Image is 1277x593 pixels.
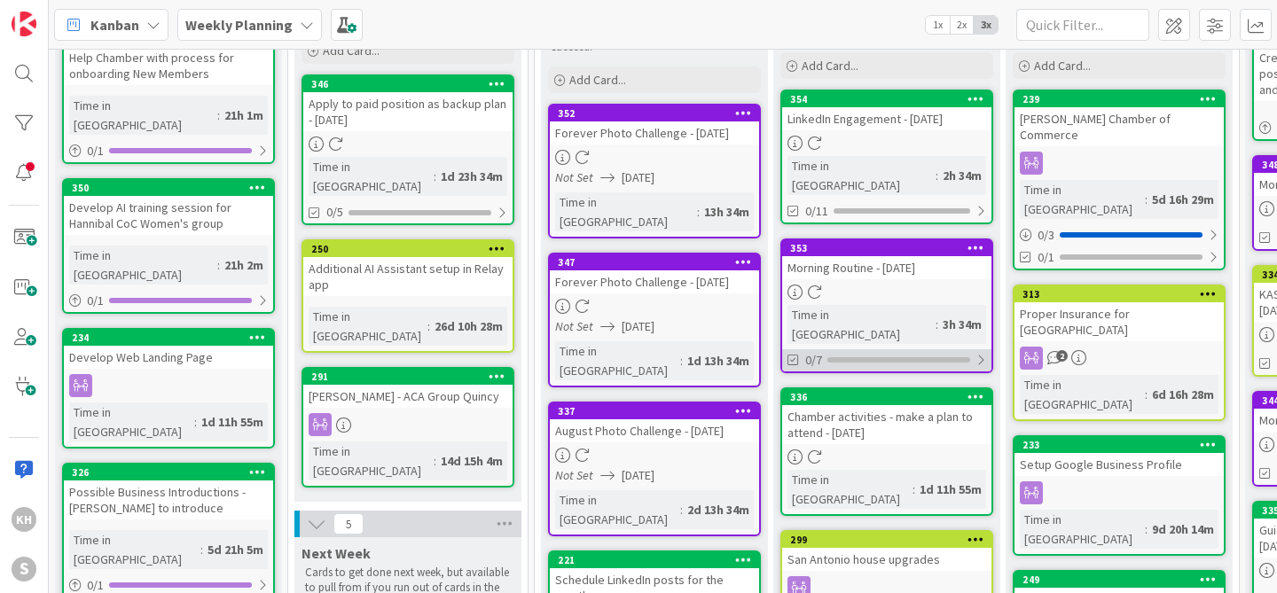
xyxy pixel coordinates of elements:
span: Kanban [90,14,139,35]
span: 3x [974,16,998,34]
div: 353 [790,242,991,254]
div: 313 [1022,288,1224,300]
div: 352Forever Photo Challenge - [DATE] [550,105,759,144]
div: 239 [1015,91,1224,107]
div: Time in [GEOGRAPHIC_DATA] [69,530,200,569]
div: Time in [GEOGRAPHIC_DATA] [787,305,936,344]
div: August Photo Challenge - [DATE] [550,419,759,442]
div: S [12,557,36,581]
div: 337 [550,403,759,419]
div: 354 [790,93,991,105]
span: 0/7 [805,351,822,370]
div: 350 [64,180,273,196]
span: [DATE] [622,168,654,187]
a: 313Proper Insurance for [GEOGRAPHIC_DATA]Time in [GEOGRAPHIC_DATA]:6d 16h 28m [1013,285,1226,421]
div: 299 [790,534,991,546]
span: : [200,540,203,559]
div: 21h 2m [220,255,268,275]
div: 5d 21h 5m [203,540,268,559]
a: 353Morning Routine - [DATE]Time in [GEOGRAPHIC_DATA]:3h 34m0/7 [780,238,993,373]
a: Help Chamber with process for onboarding New MembersTime in [GEOGRAPHIC_DATA]:21h 1m0/1 [62,28,275,164]
div: 234Develop Web Landing Page [64,330,273,369]
div: [PERSON_NAME] Chamber of Commerce [1015,107,1224,146]
div: Setup Google Business Profile [1015,453,1224,476]
div: 299 [782,532,991,548]
div: Forever Photo Challenge - [DATE] [550,121,759,144]
div: 346 [311,78,513,90]
div: Time in [GEOGRAPHIC_DATA] [309,157,434,196]
div: 337 [558,405,759,417]
span: 1x [926,16,950,34]
span: Next Week [302,544,371,562]
div: Time in [GEOGRAPHIC_DATA] [69,96,217,135]
div: 353 [782,240,991,256]
span: 0 / 1 [87,142,104,160]
div: 239[PERSON_NAME] Chamber of Commerce [1015,91,1224,146]
div: 347 [558,256,759,269]
div: Time in [GEOGRAPHIC_DATA] [1020,180,1145,219]
div: Additional AI Assistant setup in Relay app [303,257,513,296]
div: 352 [558,107,759,120]
div: Time in [GEOGRAPHIC_DATA] [69,402,194,441]
div: 336 [782,389,991,405]
div: 9d 20h 14m [1148,519,1218,539]
img: Visit kanbanzone.com [12,12,36,36]
span: 2 [1056,350,1068,362]
i: Not Set [555,318,593,334]
div: 250Additional AI Assistant setup in Relay app [303,241,513,296]
a: 347Forever Photo Challenge - [DATE]Not Set[DATE]Time in [GEOGRAPHIC_DATA]:1d 13h 34m [548,253,761,387]
span: 2x [950,16,974,34]
span: : [217,105,220,125]
b: Weekly Planning [185,16,293,34]
div: Proper Insurance for [GEOGRAPHIC_DATA] [1015,302,1224,341]
div: 291 [311,371,513,383]
div: Forever Photo Challenge - [DATE] [550,270,759,293]
div: Help Chamber with process for onboarding New Members [64,30,273,85]
div: KH [12,507,36,532]
div: 346Apply to paid position as backup plan - [DATE] [303,76,513,131]
span: : [913,480,915,499]
div: 6d 16h 28m [1148,385,1218,404]
span: : [1145,385,1148,404]
div: 249 [1015,572,1224,588]
div: 234 [64,330,273,346]
div: Time in [GEOGRAPHIC_DATA] [69,246,217,285]
div: 3h 34m [938,315,986,334]
div: 221 [558,554,759,566]
span: : [680,351,683,371]
div: San Antonio house upgrades [782,548,991,571]
span: : [427,316,430,336]
div: 0/1 [64,140,273,162]
div: 233 [1022,439,1224,451]
span: : [936,166,938,185]
div: Time in [GEOGRAPHIC_DATA] [1020,375,1145,414]
div: 291[PERSON_NAME] - ACA Group Quincy [303,369,513,408]
div: Apply to paid position as backup plan - [DATE] [303,92,513,131]
div: Time in [GEOGRAPHIC_DATA] [555,490,680,529]
div: 354 [782,91,991,107]
div: 313Proper Insurance for [GEOGRAPHIC_DATA] [1015,286,1224,341]
div: 326 [64,464,273,480]
div: 5d 16h 29m [1148,190,1218,209]
span: : [1145,190,1148,209]
div: 234 [72,332,273,344]
div: 13h 34m [700,202,754,222]
div: 352 [550,105,759,121]
div: 337August Photo Challenge - [DATE] [550,403,759,442]
div: 1d 11h 55m [197,412,268,432]
div: Time in [GEOGRAPHIC_DATA] [309,441,434,480]
span: : [434,167,436,186]
div: Help Chamber with process for onboarding New Members [64,46,273,85]
div: 299San Antonio house upgrades [782,532,991,571]
div: 0/1 [64,290,273,312]
div: Develop AI training session for Hannibal CoC Women's group [64,196,273,235]
a: 337August Photo Challenge - [DATE]Not Set[DATE]Time in [GEOGRAPHIC_DATA]:2d 13h 34m [548,402,761,536]
div: 0/3 [1015,224,1224,246]
div: Time in [GEOGRAPHIC_DATA] [787,156,936,195]
span: [DATE] [622,466,654,485]
div: 346 [303,76,513,92]
div: 233 [1015,437,1224,453]
div: Possible Business Introductions - [PERSON_NAME] to introduce [64,480,273,519]
div: 21h 1m [220,105,268,125]
div: Chamber activities - make a plan to attend - [DATE] [782,405,991,444]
